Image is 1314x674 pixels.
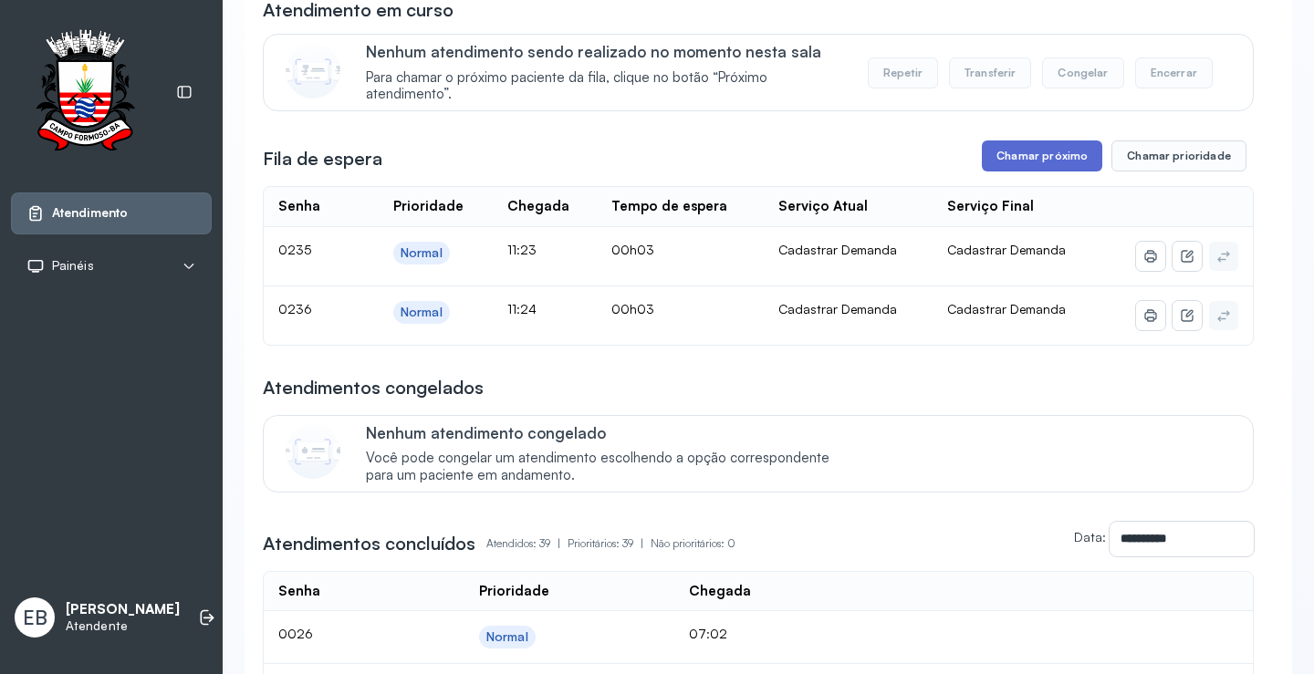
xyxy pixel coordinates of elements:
[507,242,537,257] span: 11:23
[947,242,1066,257] span: Cadastrar Demanda
[286,44,340,99] img: Imagem de CalloutCard
[1074,529,1106,544] label: Data:
[689,626,727,641] span: 07:02
[366,42,849,61] p: Nenhum atendimento sendo realizado no momento nesta sala
[611,242,654,257] span: 00h03
[1135,57,1213,88] button: Encerrar
[568,531,651,556] p: Prioritários: 39
[486,531,568,556] p: Atendidos: 39
[778,198,868,215] div: Serviço Atual
[689,583,751,600] div: Chegada
[286,424,340,479] img: Imagem de CalloutCard
[611,301,654,316] span: 00h03
[52,205,128,221] span: Atendimento
[278,242,311,257] span: 0235
[479,583,549,600] div: Prioridade
[778,301,919,317] div: Cadastrar Demanda
[366,69,849,104] span: Para chamar o próximo paciente da fila, clique no botão “Próximo atendimento”.
[393,198,464,215] div: Prioridade
[558,536,560,550] span: |
[507,301,537,316] span: 11:24
[278,198,320,215] div: Senha
[366,423,849,442] p: Nenhum atendimento congelado
[26,204,196,223] a: Atendimento
[1042,57,1123,88] button: Congelar
[486,629,528,645] div: Normal
[66,601,180,618] p: [PERSON_NAME]
[982,140,1102,171] button: Chamar próximo
[611,198,727,215] div: Tempo de espera
[947,198,1034,215] div: Serviço Final
[651,531,735,556] p: Não prioritários: 0
[949,57,1032,88] button: Transferir
[278,626,313,641] span: 0026
[66,618,180,634] p: Atendente
[52,258,94,274] span: Painéis
[263,531,475,556] h3: Atendimentos concluídos
[641,536,643,550] span: |
[507,198,569,215] div: Chegada
[366,450,849,484] span: Você pode congelar um atendimento escolhendo a opção correspondente para um paciente em andamento.
[278,583,320,600] div: Senha
[19,29,151,156] img: Logotipo do estabelecimento
[278,301,312,316] span: 0236
[263,146,382,171] h3: Fila de espera
[868,57,938,88] button: Repetir
[401,245,443,261] div: Normal
[1111,140,1246,171] button: Chamar prioridade
[778,242,919,258] div: Cadastrar Demanda
[263,375,484,400] h3: Atendimentos congelados
[947,301,1066,316] span: Cadastrar Demanda
[401,305,443,320] div: Normal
